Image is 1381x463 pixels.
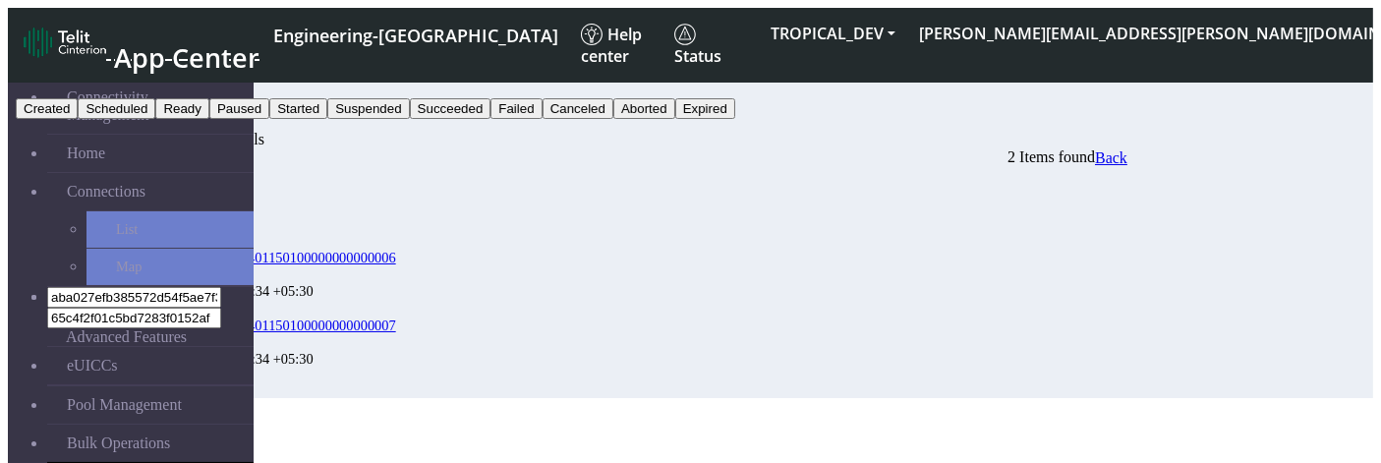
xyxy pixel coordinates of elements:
button: Failed [490,98,542,119]
button: Created [16,98,78,119]
a: Map [86,249,254,285]
button: Canceled [543,98,613,119]
span: Map [116,259,142,275]
img: logo-telit-cinterion-gw-new.png [24,27,106,58]
span: List [116,221,138,238]
a: 89033024103401150100000000000006 [170,250,396,266]
button: Ready [155,98,209,119]
button: Aborted [613,98,675,119]
a: Help center [573,16,666,75]
a: Home [47,135,254,172]
span: App Center [114,39,259,76]
a: eUICCs [47,347,254,384]
div: Bulk Activity Details [131,131,1127,148]
span: Engineering-[GEOGRAPHIC_DATA] [273,24,558,47]
a: Back [1095,149,1127,167]
span: Back [1095,149,1127,166]
button: Scheduled [78,98,155,119]
span: Connections [67,183,145,201]
button: Succeeded [410,98,491,119]
span: Advanced Features [66,328,187,346]
a: Your current platform instance [272,16,557,52]
span: Help center [581,24,642,67]
button: Suspended [327,98,409,119]
a: 89033024103401150100000000000007 [170,318,396,334]
a: List [86,211,254,248]
button: TROPICAL_DEV [759,16,907,51]
span: Status [674,24,721,67]
a: Pool Management [47,386,254,424]
button: Expired [675,98,735,119]
span: 2 Items found [1007,148,1095,165]
img: status.svg [674,24,696,45]
button: Paused [209,98,269,119]
img: knowledge.svg [581,24,603,45]
button: Started [269,98,327,119]
a: Connections [47,173,254,210]
a: Status [666,16,759,75]
a: App Center [24,22,257,69]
